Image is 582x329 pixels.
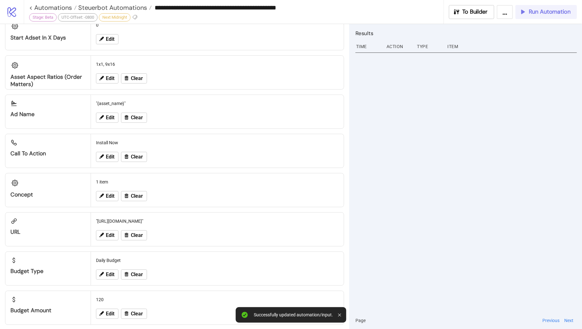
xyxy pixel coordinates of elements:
[99,13,131,22] div: Next Midnight
[96,152,118,162] button: Edit
[106,36,114,42] span: Edit
[96,34,118,44] button: Edit
[93,19,341,31] div: 0
[355,317,366,324] span: Page
[254,312,333,318] div: Successfully updated automation/input.
[10,307,86,314] div: Budget Amount
[121,73,147,84] button: Clear
[131,76,143,81] span: Clear
[563,317,576,324] button: Next
[106,76,114,81] span: Edit
[386,40,412,53] div: Action
[10,268,86,275] div: Budget Type
[131,115,143,121] span: Clear
[96,73,118,84] button: Edit
[106,311,114,317] span: Edit
[540,317,561,324] button: Previous
[515,5,577,19] button: Run Automation
[131,233,143,238] span: Clear
[96,191,118,201] button: Edit
[463,8,488,16] span: To Builder
[96,230,118,240] button: Edit
[497,5,513,19] button: ...
[29,13,57,22] div: Stage: Beta
[131,272,143,277] span: Clear
[121,113,147,123] button: Clear
[10,34,86,41] div: Start Adset in X Days
[77,4,152,11] a: Steuerbot Automations
[529,8,571,16] span: Run Automation
[106,272,114,277] span: Edit
[416,40,442,53] div: Type
[121,191,147,201] button: Clear
[355,29,577,37] h2: Results
[10,150,86,157] div: Call to Action
[77,3,147,12] span: Steuerbot Automations
[131,154,143,160] span: Clear
[29,4,77,11] a: < Automations
[449,5,495,19] button: To Builder
[10,111,86,118] div: Ad Name
[10,73,86,88] div: Asset Aspect Ratios (Order Matters)
[447,40,577,53] div: Item
[96,270,118,280] button: Edit
[10,228,86,236] div: URL
[106,154,114,160] span: Edit
[93,254,341,266] div: Daily Budget
[121,309,147,319] button: Clear
[131,193,143,199] span: Clear
[131,311,143,317] span: Clear
[106,115,114,121] span: Edit
[93,58,341,70] div: 1x1, 9x16
[121,230,147,240] button: Clear
[93,97,341,109] div: "{asset_name}"
[93,215,341,227] div: "[URL][DOMAIN_NAME]"
[93,176,341,188] div: 1 item
[355,40,381,53] div: Time
[121,270,147,280] button: Clear
[106,233,114,238] span: Edit
[93,137,341,149] div: Install Now
[58,13,98,22] div: UTC-Offset: -0800
[121,152,147,162] button: Clear
[10,191,86,198] div: Concept
[96,113,118,123] button: Edit
[106,193,114,199] span: Edit
[93,294,341,306] div: 120
[96,309,118,319] button: Edit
